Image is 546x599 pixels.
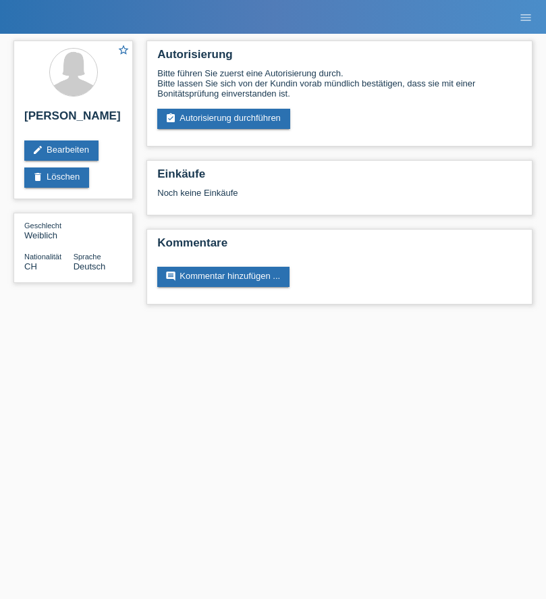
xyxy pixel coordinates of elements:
span: Deutsch [74,261,106,271]
i: star_border [117,44,130,56]
span: Schweiz [24,261,37,271]
h2: [PERSON_NAME] [24,109,122,130]
i: comment [165,271,176,282]
div: Noch keine Einkäufe [157,188,522,208]
a: commentKommentar hinzufügen ... [157,267,290,287]
i: delete [32,172,43,182]
span: Geschlecht [24,222,61,230]
i: menu [519,11,533,24]
a: assignment_turned_inAutorisierung durchführen [157,109,290,129]
div: Bitte führen Sie zuerst eine Autorisierung durch. Bitte lassen Sie sich von der Kundin vorab münd... [157,68,522,99]
a: menu [512,13,539,21]
a: editBearbeiten [24,140,99,161]
h2: Autorisierung [157,48,522,68]
a: star_border [117,44,130,58]
a: deleteLöschen [24,167,89,188]
span: Nationalität [24,253,61,261]
span: Sprache [74,253,101,261]
i: assignment_turned_in [165,113,176,124]
h2: Einkäufe [157,167,522,188]
i: edit [32,145,43,155]
div: Weiblich [24,220,74,240]
h2: Kommentare [157,236,522,257]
